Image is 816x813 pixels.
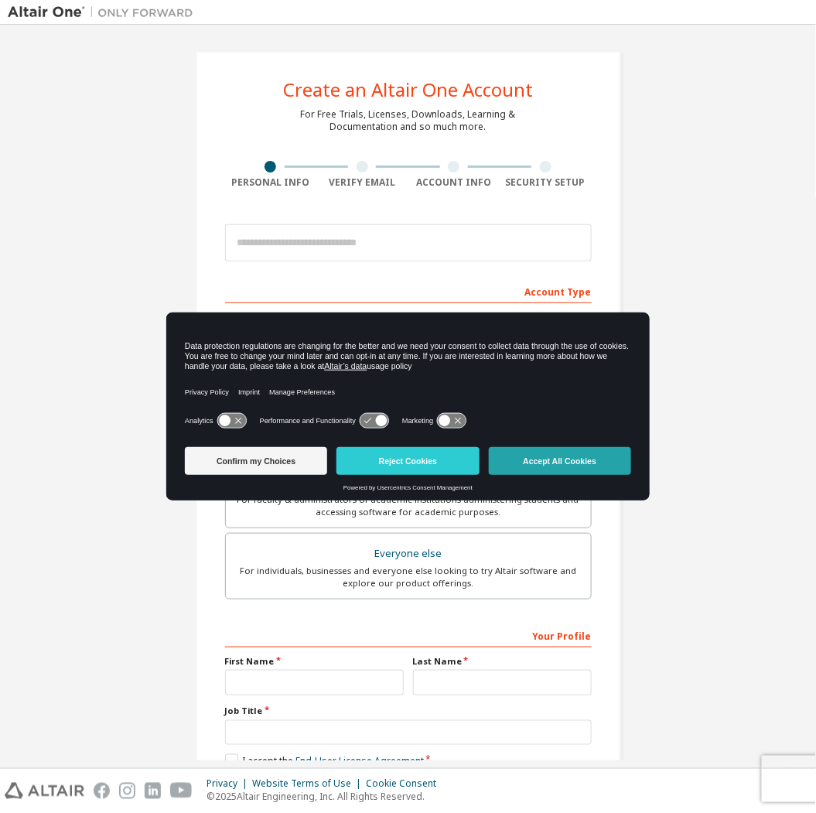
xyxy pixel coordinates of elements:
div: For faculty & administrators of academic institutions administering students and accessing softwa... [235,494,582,518]
div: Account Info [408,176,500,189]
a: End-User License Agreement [295,754,424,767]
div: Create an Altair One Account [283,80,533,99]
img: Altair One [8,5,201,20]
div: Security Setup [500,176,592,189]
div: For individuals, businesses and everyone else looking to try Altair software and explore our prod... [235,565,582,589]
div: Everyone else [235,543,582,565]
label: Job Title [225,705,592,717]
div: Verify Email [316,176,408,189]
div: Website Terms of Use [252,778,366,791]
div: For Free Trials, Licenses, Downloads, Learning & Documentation and so much more. [301,108,516,133]
img: youtube.svg [170,783,193,799]
img: altair_logo.svg [5,783,84,799]
img: instagram.svg [119,783,135,799]
p: © 2025 Altair Engineering, Inc. All Rights Reserved. [207,791,446,804]
div: Cookie Consent [366,778,446,791]
img: linkedin.svg [145,783,161,799]
div: Personal Info [225,176,317,189]
label: Last Name [413,655,592,668]
img: facebook.svg [94,783,110,799]
div: Privacy [207,778,252,791]
div: Your Profile [225,623,592,647]
div: Account Type [225,278,592,303]
label: I accept the [225,754,424,767]
label: First Name [225,655,404,668]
